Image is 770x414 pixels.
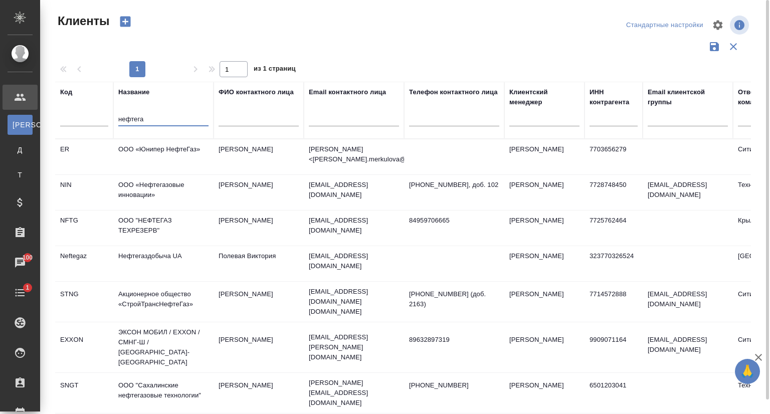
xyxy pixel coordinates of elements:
[409,87,498,97] div: Телефон контактного лица
[214,330,304,365] td: [PERSON_NAME]
[3,250,38,275] a: 100
[214,211,304,246] td: [PERSON_NAME]
[309,144,399,164] p: [PERSON_NAME] <[PERSON_NAME].merkulova@unipe...
[254,63,296,77] span: из 1 страниц
[504,211,585,246] td: [PERSON_NAME]
[706,13,730,37] span: Настроить таблицу
[590,87,638,107] div: ИНН контрагента
[585,330,643,365] td: 9909071164
[118,87,149,97] div: Название
[13,145,28,155] span: Д
[409,216,499,226] p: 84959706665
[739,361,756,382] span: 🙏
[309,180,399,200] p: [EMAIL_ADDRESS][DOMAIN_NAME]
[504,175,585,210] td: [PERSON_NAME]
[8,115,33,135] a: [PERSON_NAME]
[585,175,643,210] td: 7728748450
[585,139,643,174] td: 7703656279
[624,18,706,33] div: split button
[309,251,399,271] p: [EMAIL_ADDRESS][DOMAIN_NAME]
[13,170,28,180] span: Т
[113,284,214,319] td: Акционерное общество «СтройТрансНефтеГаз»
[219,87,294,97] div: ФИО контактного лица
[409,289,499,309] p: [PHONE_NUMBER] (доб. 2163)
[214,284,304,319] td: [PERSON_NAME]
[724,37,743,56] button: Сбросить фильтры
[113,139,214,174] td: ООО «Юнипер НефтеГаз»
[585,246,643,281] td: 323770326524
[409,180,499,190] p: [PHONE_NUMBER], доб. 102
[643,330,733,365] td: [EMAIL_ADDRESS][DOMAIN_NAME]
[705,37,724,56] button: Сохранить фильтры
[504,139,585,174] td: [PERSON_NAME]
[648,87,728,107] div: Email клиентской группы
[309,332,399,362] p: [EMAIL_ADDRESS][PERSON_NAME][DOMAIN_NAME]
[3,280,38,305] a: 1
[643,284,733,319] td: [EMAIL_ADDRESS][DOMAIN_NAME]
[409,380,499,390] p: [PHONE_NUMBER]
[113,375,214,410] td: ООО "Сахалинские нефтегазовые технологии"
[214,246,304,281] td: Полевая Виктория
[55,211,113,246] td: NFTG
[55,139,113,174] td: ER
[113,322,214,372] td: ЭКСОН МОБИЛ / EXXON / СМНГ-Ш / [GEOGRAPHIC_DATA]-[GEOGRAPHIC_DATA]
[643,175,733,210] td: [EMAIL_ADDRESS][DOMAIN_NAME]
[509,87,580,107] div: Клиентский менеджер
[585,284,643,319] td: 7714572888
[585,375,643,410] td: 6501203041
[55,175,113,210] td: NIN
[585,211,643,246] td: 7725762464
[504,375,585,410] td: [PERSON_NAME]
[55,330,113,365] td: EXXON
[409,335,499,345] p: 89632897319
[55,284,113,319] td: STNG
[17,253,39,263] span: 100
[113,175,214,210] td: ООО «Нефтегазовые инновации»
[55,13,109,29] span: Клиенты
[730,16,751,35] span: Посмотреть информацию
[735,359,760,384] button: 🙏
[13,120,28,130] span: [PERSON_NAME]
[504,246,585,281] td: [PERSON_NAME]
[504,284,585,319] td: [PERSON_NAME]
[60,87,72,97] div: Код
[113,13,137,30] button: Создать
[113,246,214,281] td: Нефтегаздобыча UA
[20,283,35,293] span: 1
[214,375,304,410] td: [PERSON_NAME]
[309,378,399,408] p: [PERSON_NAME][EMAIL_ADDRESS][DOMAIN_NAME]
[309,87,386,97] div: Email контактного лица
[504,330,585,365] td: [PERSON_NAME]
[113,211,214,246] td: ООО "НЕФТЕГАЗ ТЕХРЕЗЕРВ"
[214,175,304,210] td: [PERSON_NAME]
[8,165,33,185] a: Т
[55,375,113,410] td: SNGT
[8,140,33,160] a: Д
[309,287,399,317] p: [EMAIL_ADDRESS][DOMAIN_NAME] [DOMAIN_NAME]
[55,246,113,281] td: Neftegaz
[214,139,304,174] td: [PERSON_NAME]
[309,216,399,236] p: [EMAIL_ADDRESS][DOMAIN_NAME]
